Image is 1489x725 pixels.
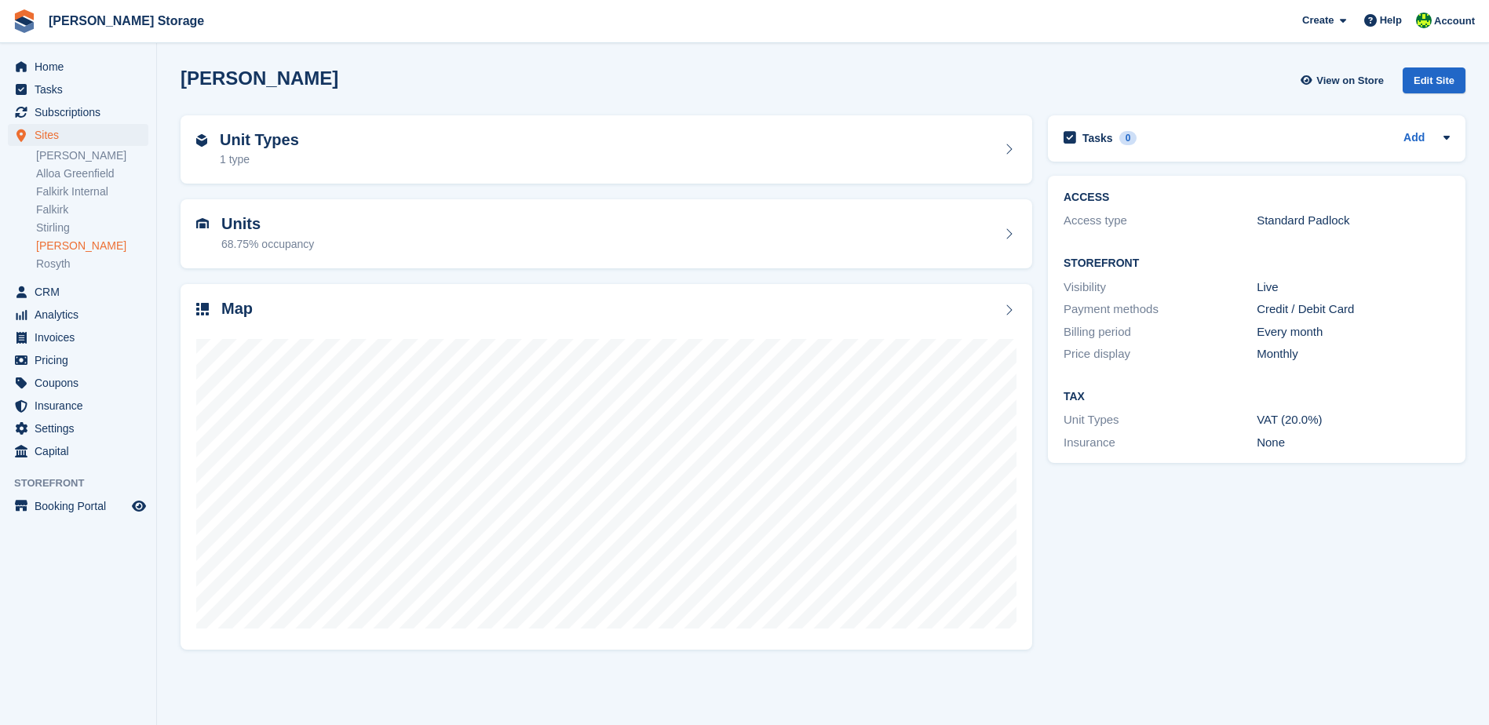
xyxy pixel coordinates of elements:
[1403,129,1425,148] a: Add
[1257,345,1450,363] div: Monthly
[1064,212,1257,230] div: Access type
[196,218,209,229] img: unit-icn-7be61d7bf1b0ce9d3e12c5938cc71ed9869f7b940bace4675aadf7bd6d80202e.svg
[1257,301,1450,319] div: Credit / Debit Card
[14,475,156,491] span: Storefront
[1257,279,1450,297] div: Live
[220,131,299,149] h2: Unit Types
[8,326,148,348] a: menu
[181,67,338,89] h2: [PERSON_NAME]
[1064,411,1257,429] div: Unit Types
[35,326,129,348] span: Invoices
[35,281,129,303] span: CRM
[36,220,148,235] a: Stirling
[1416,13,1432,28] img: Claire Wilson
[36,202,148,217] a: Falkirk
[8,304,148,326] a: menu
[42,8,210,34] a: [PERSON_NAME] Storage
[8,417,148,439] a: menu
[196,134,207,147] img: unit-type-icn-2b2737a686de81e16bb02015468b77c625bbabd49415b5ef34ead5e3b44a266d.svg
[35,417,129,439] span: Settings
[36,257,148,271] a: Rosyth
[36,184,148,199] a: Falkirk Internal
[8,101,148,123] a: menu
[35,56,129,78] span: Home
[8,56,148,78] a: menu
[1257,323,1450,341] div: Every month
[1434,13,1475,29] span: Account
[1064,301,1257,319] div: Payment methods
[181,115,1032,184] a: Unit Types 1 type
[221,215,314,233] h2: Units
[181,284,1032,650] a: Map
[8,124,148,146] a: menu
[1064,257,1450,270] h2: Storefront
[1403,67,1465,100] a: Edit Site
[35,124,129,146] span: Sites
[1257,434,1450,452] div: None
[35,395,129,417] span: Insurance
[1257,212,1450,230] div: Standard Padlock
[1380,13,1402,28] span: Help
[35,495,129,517] span: Booking Portal
[8,78,148,100] a: menu
[1316,73,1384,89] span: View on Store
[36,166,148,181] a: Alloa Greenfield
[1064,391,1450,403] h2: Tax
[8,440,148,462] a: menu
[1257,411,1450,429] div: VAT (20.0%)
[130,497,148,516] a: Preview store
[1064,434,1257,452] div: Insurance
[8,349,148,371] a: menu
[1302,13,1334,28] span: Create
[8,281,148,303] a: menu
[36,148,148,163] a: [PERSON_NAME]
[35,101,129,123] span: Subscriptions
[1064,279,1257,297] div: Visibility
[36,239,148,253] a: [PERSON_NAME]
[196,303,209,315] img: map-icn-33ee37083ee616e46c38cad1a60f524a97daa1e2b2c8c0bc3eb3415660979fc1.svg
[8,395,148,417] a: menu
[35,440,129,462] span: Capital
[1119,131,1137,145] div: 0
[35,78,129,100] span: Tasks
[221,236,314,253] div: 68.75% occupancy
[1298,67,1390,93] a: View on Store
[1064,191,1450,204] h2: ACCESS
[1064,323,1257,341] div: Billing period
[1403,67,1465,93] div: Edit Site
[8,495,148,517] a: menu
[1064,345,1257,363] div: Price display
[35,372,129,394] span: Coupons
[35,304,129,326] span: Analytics
[8,372,148,394] a: menu
[221,300,253,318] h2: Map
[1082,131,1113,145] h2: Tasks
[13,9,36,33] img: stora-icon-8386f47178a22dfd0bd8f6a31ec36ba5ce8667c1dd55bd0f319d3a0aa187defe.svg
[181,199,1032,268] a: Units 68.75% occupancy
[35,349,129,371] span: Pricing
[220,151,299,168] div: 1 type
